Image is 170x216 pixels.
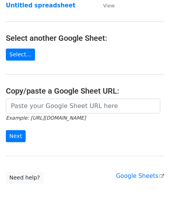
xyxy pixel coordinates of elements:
[116,172,164,179] a: Google Sheets
[6,33,164,43] h4: Select another Google Sheet:
[103,3,115,9] small: View
[6,130,26,142] input: Next
[6,172,44,184] a: Need help?
[6,2,75,9] a: Untitled spreadsheet
[6,86,164,96] h4: Copy/paste a Google Sheet URL:
[6,115,86,121] small: Example: [URL][DOMAIN_NAME]
[6,99,160,113] input: Paste your Google Sheet URL here
[131,179,170,216] iframe: Chat Widget
[6,49,35,61] a: Select...
[95,2,115,9] a: View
